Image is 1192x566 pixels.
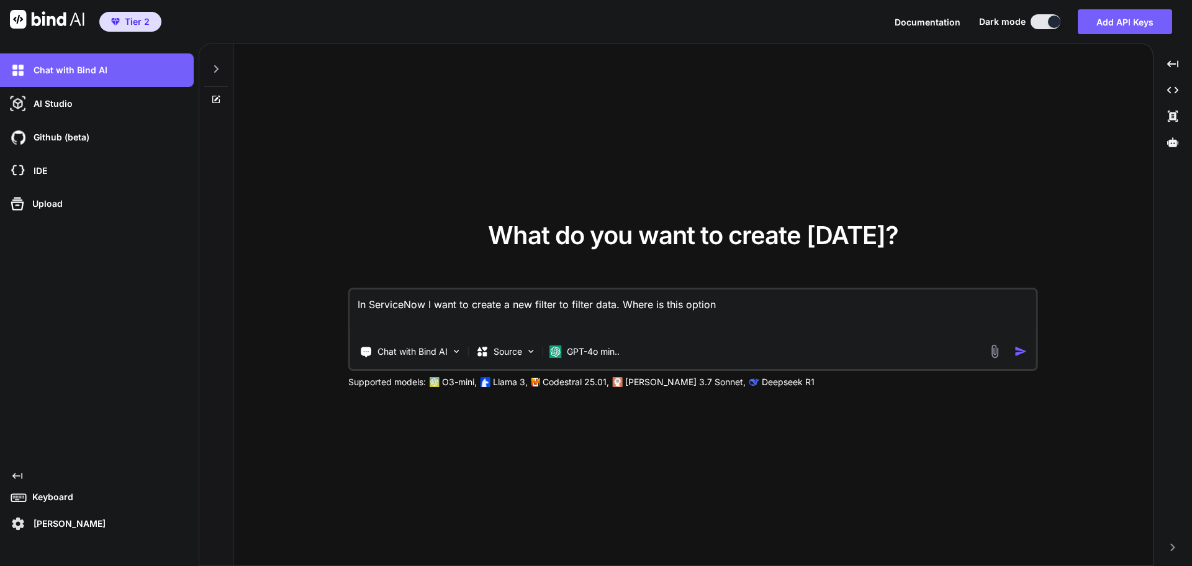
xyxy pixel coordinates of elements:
[29,64,107,76] p: Chat with Bind AI
[451,346,462,357] img: Pick Tools
[625,376,746,388] p: [PERSON_NAME] 3.7 Sonnet,
[567,345,620,358] p: GPT-4o min..
[111,18,120,25] img: premium
[488,220,898,250] span: What do you want to create [DATE]?
[430,377,440,387] img: GPT-4
[1014,345,1027,358] img: icon
[377,345,448,358] p: Chat with Bind AI
[895,17,960,27] span: Documentation
[526,346,536,357] img: Pick Models
[493,376,528,388] p: Llama 3,
[442,376,477,388] p: O3-mini,
[531,378,540,386] img: Mistral-AI
[29,165,47,177] p: IDE
[125,16,150,28] span: Tier 2
[29,518,106,530] p: [PERSON_NAME]
[7,93,29,114] img: darkAi-studio
[350,290,1036,335] textarea: In ServiceNow I want to create a new filter to filter data. Where is this option
[988,344,1002,358] img: attachment
[7,513,29,534] img: settings
[7,60,29,81] img: darkChat
[749,377,759,387] img: claude
[348,376,426,388] p: Supported models:
[7,160,29,181] img: cloudideIcon
[549,345,562,358] img: GPT-4o mini
[99,12,161,32] button: premiumTier 2
[895,16,960,29] button: Documentation
[494,345,522,358] p: Source
[543,376,609,388] p: Codestral 25.01,
[979,16,1026,28] span: Dark mode
[27,198,63,210] p: Upload
[762,376,815,388] p: Deepseek R1
[7,127,29,148] img: githubDark
[29,98,73,110] p: AI Studio
[613,377,623,387] img: claude
[10,10,84,29] img: Bind AI
[29,131,89,144] p: Github (beta)
[481,377,490,387] img: Llama2
[27,491,73,503] p: Keyboard
[1078,9,1172,34] button: Add API Keys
